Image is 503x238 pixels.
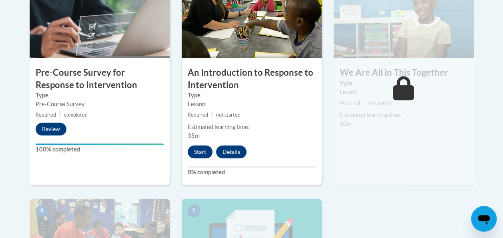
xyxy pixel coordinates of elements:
[36,143,164,145] div: Your progress
[182,67,322,91] h3: An Introduction to Response to Intervention
[36,145,164,154] label: 100% completed
[368,100,393,106] span: not started
[216,145,246,158] button: Details
[59,112,61,118] span: |
[188,145,212,158] button: Start
[340,111,468,119] div: Estimated learning time:
[36,123,66,135] button: Review
[340,100,360,106] span: Required
[211,112,213,118] span: |
[340,79,468,88] label: Type
[188,205,200,217] span: 5
[188,112,208,118] span: Required
[188,132,200,139] span: 35m
[188,123,316,131] div: Estimated learning time:
[36,205,48,217] span: 4
[363,100,365,106] span: |
[340,120,352,127] span: 40m
[36,91,164,100] label: Type
[216,112,240,118] span: not started
[471,206,497,232] iframe: Button to launch messaging window
[188,91,316,100] label: Type
[334,67,474,79] h3: We Are All in This Together
[188,100,316,109] div: Lesson
[64,112,88,118] span: completed
[188,168,316,177] label: 0% completed
[36,100,164,109] div: Pre-Course Survey
[30,67,170,91] h3: Pre-Course Survey for Response to Intervention
[36,112,56,118] span: Required
[340,88,468,97] div: Lesson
